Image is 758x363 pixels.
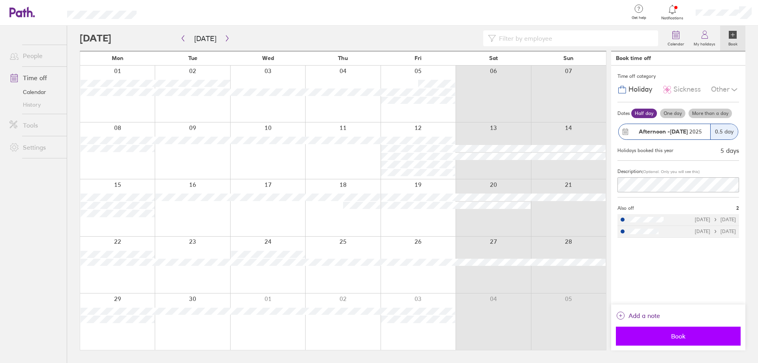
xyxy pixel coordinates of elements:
span: Sat [489,55,498,61]
input: Filter by employee [496,31,653,46]
a: Calendar [3,86,67,98]
label: My holidays [689,39,720,47]
div: [DATE] [DATE] [695,229,736,234]
span: Holiday [629,85,652,94]
button: Book [616,327,741,346]
label: Calendar [663,39,689,47]
a: Time off [3,70,67,86]
a: Calendar [663,26,689,51]
a: History [3,98,67,111]
span: Also off [617,205,634,211]
label: More than a day [689,109,732,118]
span: Thu [338,55,348,61]
div: [DATE] [DATE] [695,217,736,222]
span: Get help [626,15,652,20]
span: Fri [415,55,422,61]
span: 2 [736,205,739,211]
span: Dates [617,111,630,116]
a: My holidays [689,26,720,51]
span: Notifications [660,16,685,21]
span: Wed [262,55,274,61]
div: 0.5 day [710,124,738,139]
span: Description [617,168,642,174]
label: Book [724,39,742,47]
label: One day [660,109,685,118]
div: Time off category [617,70,739,82]
div: Holidays booked this year [617,148,674,153]
span: 2025 [639,128,702,135]
label: Half day [631,109,657,118]
button: [DATE] [188,32,223,45]
a: Notifications [660,4,685,21]
strong: Afternoon - [639,128,670,135]
span: Mon [112,55,124,61]
span: Sickness [674,85,701,94]
a: Tools [3,117,67,133]
div: Other [711,82,739,97]
a: Book [720,26,745,51]
div: Book time off [616,55,651,61]
strong: [DATE] [670,128,688,135]
a: Settings [3,139,67,155]
span: (Optional. Only you will see this) [642,169,700,174]
button: Add a note [616,309,660,322]
button: Afternoon -[DATE] 20250.5 day [617,120,739,144]
span: Tue [188,55,197,61]
span: Book [621,333,735,340]
span: Add a note [629,309,660,322]
div: 5 days [720,147,739,154]
a: People [3,48,67,64]
span: Sun [563,55,574,61]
